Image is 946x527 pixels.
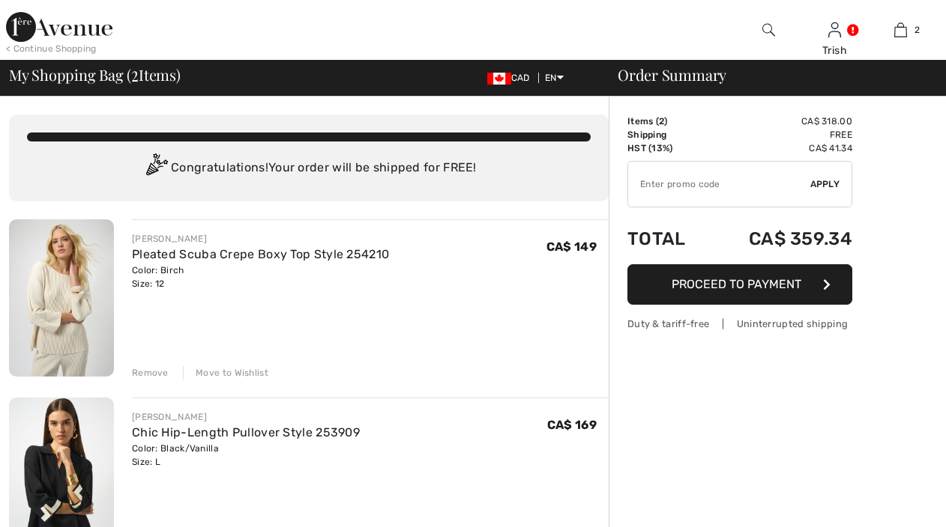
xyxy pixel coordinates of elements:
[802,43,867,58] div: Trish
[708,128,852,141] td: Free
[762,21,775,39] img: search the website
[132,247,389,261] a: Pleated Scuba Crepe Boxy Top Style 254210
[547,418,597,432] span: CA$ 169
[828,21,841,39] img: My Info
[545,73,564,83] span: EN
[183,366,268,380] div: Move to Wishlist
[487,73,511,85] img: Canadian Dollar
[132,410,360,424] div: [PERSON_NAME]
[915,23,920,37] span: 2
[627,213,708,264] td: Total
[627,264,852,305] button: Proceed to Payment
[132,263,389,290] div: Color: Birch Size: 12
[659,116,664,127] span: 2
[627,317,852,331] div: Duty & tariff-free | Uninterrupted shipping
[627,141,708,155] td: HST (13%)
[869,21,933,39] a: 2
[627,128,708,141] td: Shipping
[708,213,852,264] td: CA$ 359.34
[6,42,97,55] div: < Continue Shopping
[546,240,597,254] span: CA$ 149
[27,153,591,183] div: Congratulations! Your order will be shipped for FREE!
[132,442,360,469] div: Color: Black/Vanilla Size: L
[894,21,907,39] img: My Bag
[672,277,801,291] span: Proceed to Payment
[132,232,389,246] div: [PERSON_NAME]
[131,64,139,83] span: 2
[828,22,841,37] a: Sign In
[6,12,112,42] img: 1ère Avenue
[132,366,169,380] div: Remove
[600,67,937,82] div: Order Summary
[708,115,852,128] td: CA$ 318.00
[810,177,840,191] span: Apply
[487,73,536,83] span: CAD
[141,153,171,183] img: Congratulation2.svg
[628,162,810,207] input: Promo code
[627,115,708,128] td: Items ( )
[9,67,181,82] span: My Shopping Bag ( Items)
[708,141,852,155] td: CA$ 41.34
[132,425,360,439] a: Chic Hip-Length Pullover Style 253909
[9,219,114,377] img: Pleated Scuba Crepe Boxy Top Style 254210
